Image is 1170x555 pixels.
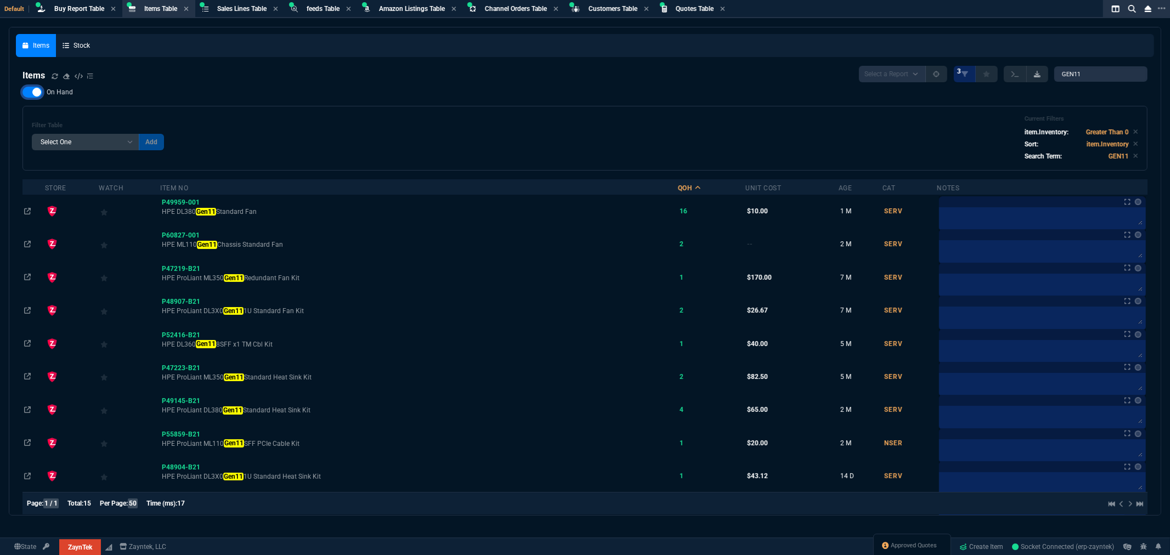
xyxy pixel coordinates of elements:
span: HPE DL360 8SFF x1 TM Cbl Kit [162,340,676,349]
code: GEN11 [1109,152,1129,160]
mark: Gen11 [223,307,243,315]
p: Search Term: [1025,151,1062,161]
nx-icon: Close Tab [553,5,558,14]
nx-icon: Open In Opposite Panel [24,439,31,447]
span: Page: [27,500,43,508]
span: On Hand [47,88,73,97]
span: 1 [680,340,683,348]
p: Sort: [1025,139,1038,149]
td: HPE ML110 Gen11 Chassis Standard Fan [160,228,677,260]
nx-icon: Close Tab [720,5,725,14]
span: $26.67 [747,307,768,314]
td: 7 M [839,294,883,327]
td: HPE ProLiant ML110 Gen11 SFF PCIe Cable Kit [160,426,677,459]
span: 1 [680,274,683,281]
div: Item No [160,184,188,192]
span: Amazon Listings Table [379,5,445,13]
span: feeds Table [307,5,340,13]
nx-icon: Split Panels [1107,2,1124,15]
span: NSER [884,439,903,447]
nx-icon: Search [1124,2,1140,15]
span: SERV [884,340,903,348]
span: P47223-B21 [162,364,200,372]
a: API TOKEN [39,542,53,552]
td: 5 M [839,360,883,393]
a: Items [16,34,56,57]
td: HPE ProLiant DL380 Gen11 Standard Heat Sink Kit [160,393,677,426]
div: Store [45,184,66,192]
h4: Items [22,69,45,82]
mark: Gen11 [223,473,243,480]
span: Per Page: [100,500,128,508]
td: 2 M [839,426,883,459]
div: Add to Watchlist [100,270,159,285]
span: 1 [680,472,683,480]
mark: Gen11 [224,373,244,381]
span: Sales Lines Table [217,5,267,13]
span: $43.12 [747,472,768,480]
span: SERV [884,307,903,314]
span: P49145-B21 [162,397,200,405]
span: HPE ML110 Chassis Standard Fan [162,240,676,249]
td: HPE ProLiant ML350 Gen11 Standard Heat Sink Kit [160,360,677,393]
span: HPE ProLiant ML110 SFF PCIe Cable Kit [162,439,676,448]
div: Cat [883,184,896,192]
span: 1 / 1 [43,499,59,509]
mark: Gen11 [224,274,244,282]
span: SERV [884,274,903,281]
span: Items Table [144,5,177,13]
nx-icon: Close Workbench [1140,2,1156,15]
span: HPE DL380 Standard Fan [162,207,676,216]
mark: Gen11 [223,406,242,414]
h6: Current Filters [1025,115,1138,123]
nx-icon: Open In Opposite Panel [24,340,31,348]
input: Search [1054,66,1148,82]
span: $40.00 [747,340,768,348]
span: SERV [884,240,903,248]
span: SERV [884,406,903,414]
code: Greater Than 0 [1086,128,1129,136]
span: P48904-B21 [162,463,200,471]
span: 50 [128,499,138,509]
span: P48907-B21 [162,298,200,305]
span: P47219-B21 [162,265,200,273]
a: Create Item [956,539,1008,555]
nx-icon: Close Tab [644,5,649,14]
nx-icon: Open In Opposite Panel [24,240,31,248]
nx-icon: Open In Opposite Panel [24,373,31,381]
span: P55859-B21 [162,431,200,438]
td: 2 M [839,228,883,260]
div: Notes [937,184,959,192]
nx-icon: Close Tab [451,5,456,14]
td: 2 M [839,393,883,426]
div: Add to Watchlist [100,468,159,484]
span: SERV [884,472,903,480]
span: P60827-001 [162,231,200,239]
span: $10.00 [747,207,768,215]
mark: Gen11 [224,439,244,447]
nx-icon: Close Tab [346,5,351,14]
nx-icon: Open In Opposite Panel [24,207,31,215]
div: Age [839,184,852,192]
p: item.Inventory: [1025,127,1069,137]
div: QOH [678,184,692,192]
span: 1 [680,439,683,447]
span: HPE ProLiant DL3X0 1U Standard Heat Sink Kit [162,472,676,481]
td: 7 M [839,261,883,294]
mark: Gen11 [196,208,216,216]
span: Buy Report Table [54,5,104,13]
h6: Filter Table [32,122,164,129]
span: Socket Connected (erp-zayntek) [1013,543,1115,551]
span: P49959-001 [162,199,200,206]
div: Add to Watchlist [100,435,159,451]
span: P52416-B21 [162,331,200,339]
span: $82.50 [747,373,768,381]
div: Add to Watchlist [100,203,159,219]
span: Channel Orders Table [485,5,547,13]
div: Unit Cost [745,184,781,192]
nx-icon: Close Tab [111,5,116,14]
mark: Gen11 [197,241,217,248]
nx-icon: Close Tab [184,5,189,14]
div: Watch [99,184,123,192]
td: 14 D [839,460,883,492]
